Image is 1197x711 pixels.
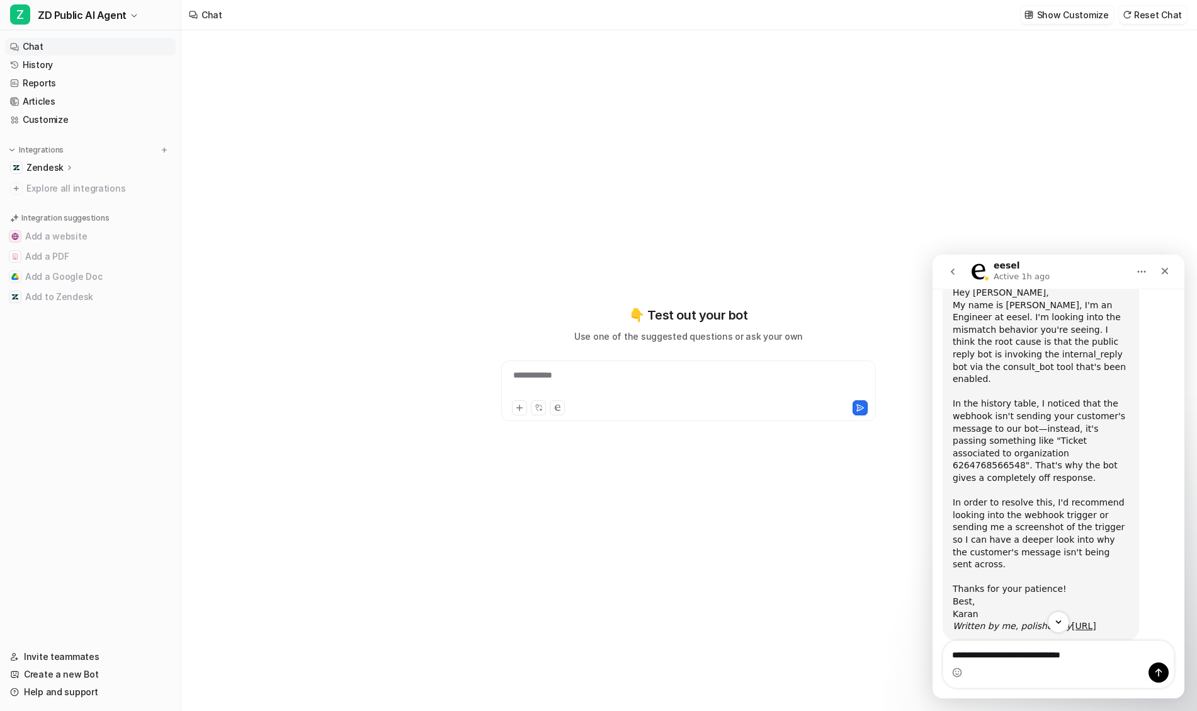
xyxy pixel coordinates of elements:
[5,74,176,92] a: Reports
[1123,10,1132,20] img: reset
[933,255,1184,698] iframe: Intercom live chat
[19,145,64,155] p: Integrations
[21,212,109,224] p: Integration suggestions
[5,144,67,156] button: Integrations
[5,56,176,74] a: History
[13,164,20,171] img: Zendesk
[5,287,176,307] button: Add to ZendeskAdd to Zendesk
[10,182,23,195] img: explore all integrations
[5,93,176,110] a: Articles
[5,111,176,129] a: Customize
[629,306,747,325] p: 👇 Test out your bot
[26,161,64,174] p: Zendesk
[5,648,176,666] a: Invite teammates
[26,178,171,199] span: Explore all integrations
[11,273,19,280] img: Add a Google Doc
[5,666,176,683] a: Create a new Bot
[201,8,222,21] div: Chat
[11,253,19,260] img: Add a PDF
[5,267,176,287] button: Add a Google DocAdd a Google Doc
[574,330,803,343] p: Use one of the suggested questions or ask your own
[5,683,176,701] a: Help and support
[38,6,127,24] span: ZD Public AI Agent
[11,233,19,240] img: Add a website
[5,180,176,197] a: Explore all integrations
[10,4,30,25] span: Z
[11,293,19,301] img: Add to Zendesk
[1024,10,1033,20] img: customize
[1037,8,1109,21] p: Show Customize
[1021,6,1114,24] button: Show Customize
[5,246,176,267] button: Add a PDFAdd a PDF
[1119,6,1187,24] button: Reset Chat
[5,38,176,55] a: Chat
[5,226,176,246] button: Add a websiteAdd a website
[8,146,16,154] img: expand menu
[160,146,169,154] img: menu_add.svg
